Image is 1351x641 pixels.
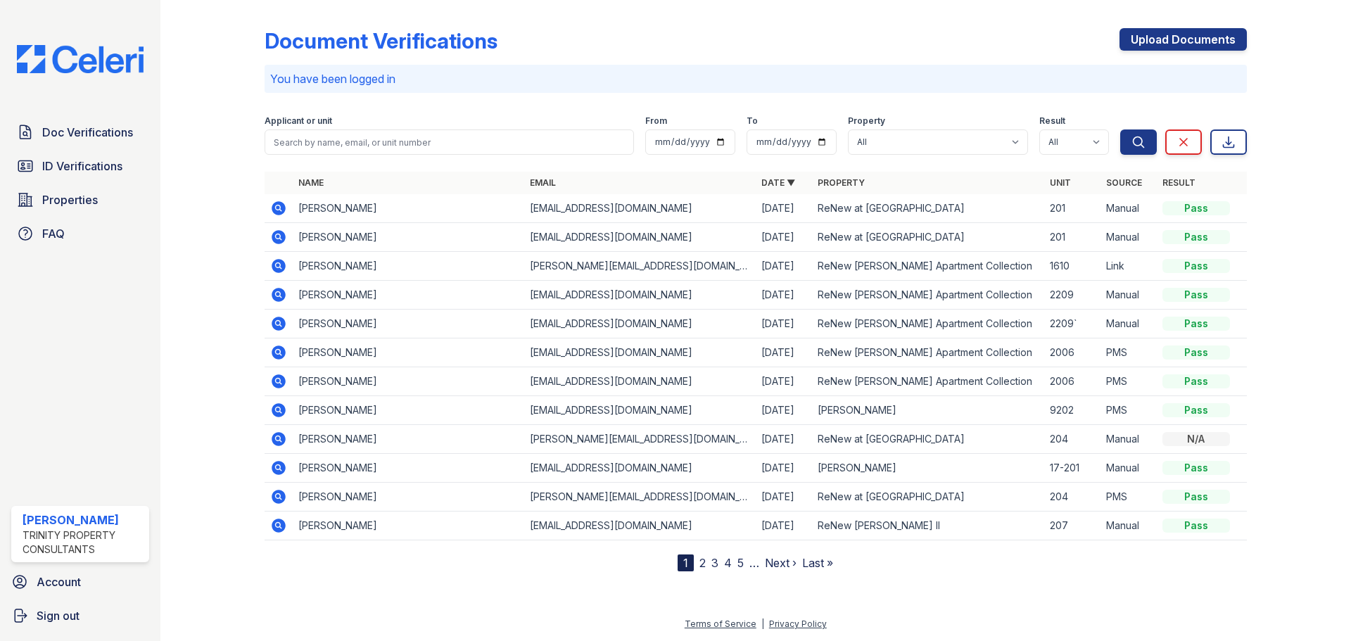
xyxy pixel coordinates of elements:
[812,454,1044,483] td: [PERSON_NAME]
[293,252,524,281] td: [PERSON_NAME]
[293,194,524,223] td: [PERSON_NAME]
[1162,519,1230,533] div: Pass
[749,554,759,571] span: …
[1101,483,1157,512] td: PMS
[42,158,122,174] span: ID Verifications
[524,367,756,396] td: [EMAIL_ADDRESS][DOMAIN_NAME]
[756,425,812,454] td: [DATE]
[1162,288,1230,302] div: Pass
[37,573,81,590] span: Account
[724,556,732,570] a: 4
[711,556,718,570] a: 3
[1162,403,1230,417] div: Pass
[812,194,1044,223] td: ReNew at [GEOGRAPHIC_DATA]
[756,338,812,367] td: [DATE]
[293,223,524,252] td: [PERSON_NAME]
[524,396,756,425] td: [EMAIL_ADDRESS][DOMAIN_NAME]
[1101,310,1157,338] td: Manual
[756,194,812,223] td: [DATE]
[756,281,812,310] td: [DATE]
[812,512,1044,540] td: ReNew [PERSON_NAME] II
[1044,194,1101,223] td: 201
[42,124,133,141] span: Doc Verifications
[298,177,324,188] a: Name
[1044,338,1101,367] td: 2006
[747,115,758,127] label: To
[765,556,797,570] a: Next ›
[1044,310,1101,338] td: 2209`
[293,425,524,454] td: [PERSON_NAME]
[848,115,885,127] label: Property
[1050,177,1071,188] a: Unit
[524,483,756,512] td: [PERSON_NAME][EMAIL_ADDRESS][DOMAIN_NAME]
[1044,483,1101,512] td: 204
[818,177,865,188] a: Property
[524,252,756,281] td: [PERSON_NAME][EMAIL_ADDRESS][DOMAIN_NAME]
[524,223,756,252] td: [EMAIL_ADDRESS][DOMAIN_NAME]
[11,152,149,180] a: ID Verifications
[6,45,155,73] img: CE_Logo_Blue-a8612792a0a2168367f1c8372b55b34899dd931a85d93a1a3d3e32e68fde9ad4.png
[1162,374,1230,388] div: Pass
[11,186,149,214] a: Properties
[761,177,795,188] a: Date ▼
[756,310,812,338] td: [DATE]
[1162,490,1230,504] div: Pass
[756,512,812,540] td: [DATE]
[293,396,524,425] td: [PERSON_NAME]
[756,367,812,396] td: [DATE]
[1162,461,1230,475] div: Pass
[270,70,1241,87] p: You have been logged in
[812,367,1044,396] td: ReNew [PERSON_NAME] Apartment Collection
[1044,425,1101,454] td: 204
[1162,345,1230,360] div: Pass
[756,223,812,252] td: [DATE]
[42,191,98,208] span: Properties
[761,618,764,629] div: |
[293,454,524,483] td: [PERSON_NAME]
[6,568,155,596] a: Account
[812,252,1044,281] td: ReNew [PERSON_NAME] Apartment Collection
[1101,194,1157,223] td: Manual
[812,310,1044,338] td: ReNew [PERSON_NAME] Apartment Collection
[23,528,144,557] div: Trinity Property Consultants
[645,115,667,127] label: From
[1162,259,1230,273] div: Pass
[812,223,1044,252] td: ReNew at [GEOGRAPHIC_DATA]
[1106,177,1142,188] a: Source
[293,310,524,338] td: [PERSON_NAME]
[23,512,144,528] div: [PERSON_NAME]
[1101,425,1157,454] td: Manual
[524,338,756,367] td: [EMAIL_ADDRESS][DOMAIN_NAME]
[530,177,556,188] a: Email
[756,483,812,512] td: [DATE]
[1101,252,1157,281] td: Link
[1120,28,1247,51] a: Upload Documents
[11,220,149,248] a: FAQ
[524,194,756,223] td: [EMAIL_ADDRESS][DOMAIN_NAME]
[1101,367,1157,396] td: PMS
[293,367,524,396] td: [PERSON_NAME]
[812,338,1044,367] td: ReNew [PERSON_NAME] Apartment Collection
[1044,281,1101,310] td: 2209
[293,338,524,367] td: [PERSON_NAME]
[37,607,80,624] span: Sign out
[6,602,155,630] button: Sign out
[802,556,833,570] a: Last »
[756,396,812,425] td: [DATE]
[1101,281,1157,310] td: Manual
[812,281,1044,310] td: ReNew [PERSON_NAME] Apartment Collection
[524,425,756,454] td: [PERSON_NAME][EMAIL_ADDRESS][DOMAIN_NAME]
[1101,512,1157,540] td: Manual
[1162,432,1230,446] div: N/A
[524,454,756,483] td: [EMAIL_ADDRESS][DOMAIN_NAME]
[524,512,756,540] td: [EMAIL_ADDRESS][DOMAIN_NAME]
[11,118,149,146] a: Doc Verifications
[1044,454,1101,483] td: 17-201
[1101,223,1157,252] td: Manual
[1162,230,1230,244] div: Pass
[812,483,1044,512] td: ReNew at [GEOGRAPHIC_DATA]
[1044,252,1101,281] td: 1610
[1162,201,1230,215] div: Pass
[812,396,1044,425] td: [PERSON_NAME]
[1101,396,1157,425] td: PMS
